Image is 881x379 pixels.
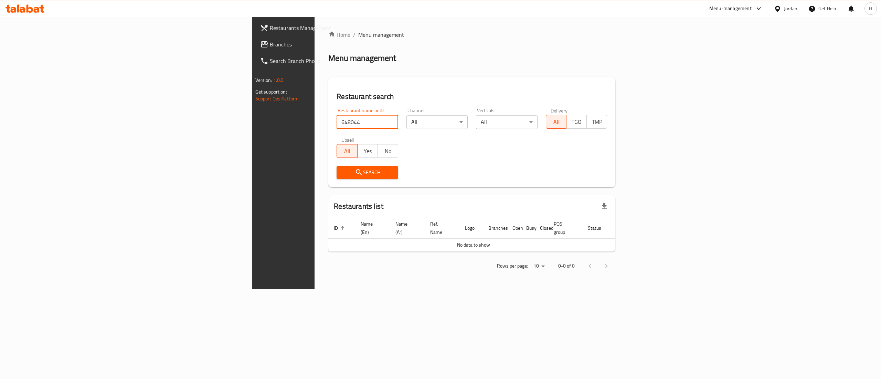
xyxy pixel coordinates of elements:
button: All [337,144,357,158]
span: Status [588,224,610,232]
th: Open [507,218,521,239]
span: POS group [554,220,574,236]
th: Busy [521,218,534,239]
button: TMP [586,115,607,129]
span: No data to show [457,240,490,249]
label: Delivery [551,108,568,113]
nav: breadcrumb [328,31,615,39]
a: Branches [255,36,399,53]
div: All [406,115,468,129]
span: Search Branch Phone [270,57,394,65]
span: ID [334,224,347,232]
button: All [546,115,566,129]
button: Search [337,166,398,179]
span: Ref. Name [430,220,451,236]
a: Support.OpsPlatform [255,94,299,103]
th: Logo [459,218,483,239]
button: No [378,144,398,158]
span: TGO [569,117,584,127]
span: TMP [590,117,604,127]
label: Upsell [341,137,354,142]
a: Search Branch Phone [255,53,399,69]
span: Version: [255,76,272,85]
span: All [340,146,354,156]
h2: Restaurant search [337,91,607,102]
button: Yes [357,144,378,158]
div: Menu-management [709,4,752,13]
span: Name (Ar) [395,220,416,236]
span: Branches [270,40,394,48]
span: No [381,146,395,156]
div: Rows per page: [531,261,547,271]
span: Search [342,168,393,177]
span: Name (En) [361,220,382,236]
p: 0-0 of 0 [558,262,575,270]
span: 1.0.0 [273,76,284,85]
span: Restaurants Management [270,24,394,32]
span: Get support on: [255,87,287,96]
h2: Restaurants list [334,201,383,212]
span: All [549,117,564,127]
button: TGO [566,115,587,129]
span: H [869,5,872,12]
input: Search for restaurant name or ID.. [337,115,398,129]
th: Closed [534,218,548,239]
span: Yes [360,146,375,156]
table: enhanced table [328,218,642,252]
th: Branches [483,218,507,239]
div: Jordan [784,5,797,12]
div: Export file [596,198,613,215]
div: All [476,115,538,129]
p: Rows per page: [497,262,528,270]
a: Restaurants Management [255,20,399,36]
